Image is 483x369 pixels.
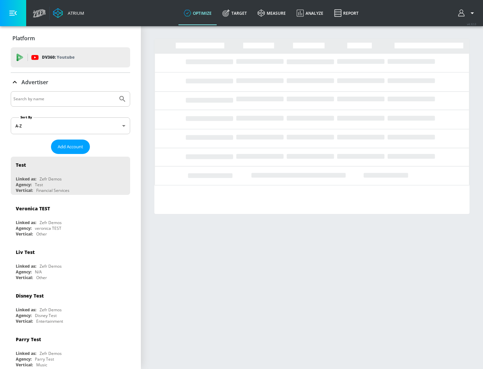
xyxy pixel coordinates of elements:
[16,220,36,225] div: Linked as:
[11,157,130,195] div: TestLinked as:Zefr DemosAgency:TestVertical:Financial Services
[13,95,115,103] input: Search by name
[36,231,47,237] div: Other
[42,54,74,61] p: DV360:
[11,200,130,239] div: Veronica TESTLinked as:Zefr DemosAgency:veronica TESTVertical:Other
[467,22,476,26] span: v 4.32.0
[11,29,130,48] div: Platform
[36,362,47,368] div: Music
[65,10,84,16] div: Atrium
[16,293,44,299] div: Disney Test
[35,269,42,275] div: N/A
[40,176,62,182] div: Zefr Demos
[16,336,41,342] div: Parry Test
[16,263,36,269] div: Linked as:
[35,225,61,231] div: veronica TEST
[16,269,32,275] div: Agency:
[57,54,74,61] p: Youtube
[35,182,43,188] div: Test
[12,35,35,42] p: Platform
[36,188,69,193] div: Financial Services
[16,318,33,324] div: Vertical:
[40,307,62,313] div: Zefr Demos
[16,362,33,368] div: Vertical:
[11,47,130,67] div: DV360: Youtube
[16,162,26,168] div: Test
[178,1,217,25] a: optimize
[16,275,33,280] div: Vertical:
[252,1,291,25] a: measure
[16,307,36,313] div: Linked as:
[35,313,57,318] div: Disney Test
[16,351,36,356] div: Linked as:
[16,231,33,237] div: Vertical:
[53,8,84,18] a: Atrium
[40,220,62,225] div: Zefr Demos
[16,176,36,182] div: Linked as:
[16,205,50,212] div: Veronica TEST
[51,140,90,154] button: Add Account
[19,115,34,119] label: Sort By
[11,244,130,282] div: Liv TestLinked as:Zefr DemosAgency:N/AVertical:Other
[40,263,62,269] div: Zefr Demos
[291,1,329,25] a: Analyze
[36,275,47,280] div: Other
[16,225,32,231] div: Agency:
[58,143,83,151] span: Add Account
[16,356,32,362] div: Agency:
[11,287,130,326] div: Disney TestLinked as:Zefr DemosAgency:Disney TestVertical:Entertainment
[16,313,32,318] div: Agency:
[16,188,33,193] div: Vertical:
[16,249,35,255] div: Liv Test
[40,351,62,356] div: Zefr Demos
[329,1,364,25] a: Report
[21,78,48,86] p: Advertiser
[35,356,54,362] div: Parry Test
[36,318,63,324] div: Entertainment
[217,1,252,25] a: Target
[11,73,130,92] div: Advertiser
[16,182,32,188] div: Agency:
[11,117,130,134] div: A-Z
